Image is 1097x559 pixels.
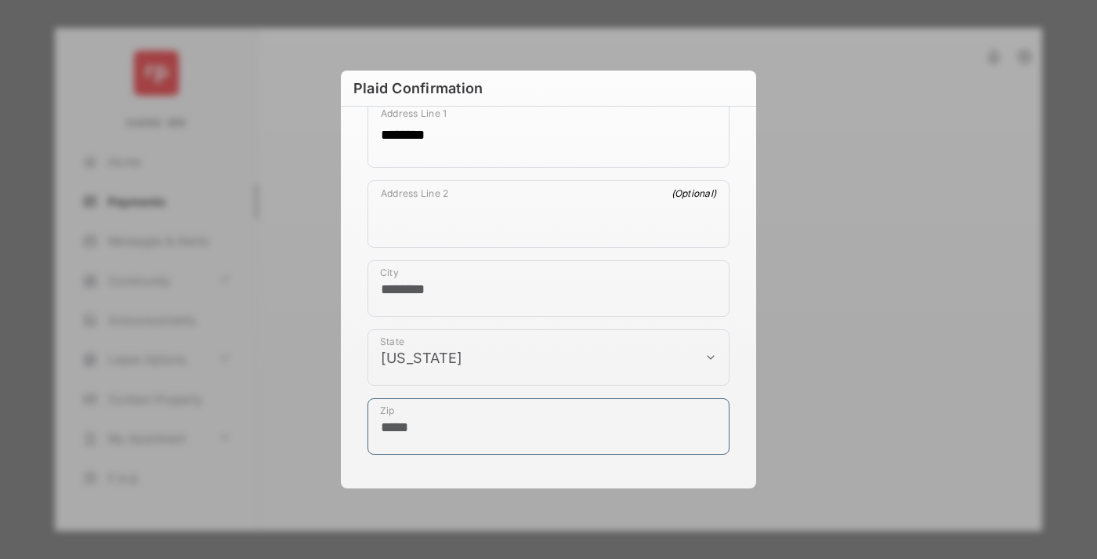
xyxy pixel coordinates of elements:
[367,329,730,386] div: payment_method_screening[postal_addresses][administrativeArea]
[341,71,756,107] h6: Plaid Confirmation
[367,398,730,455] div: payment_method_screening[postal_addresses][postalCode]
[367,260,730,317] div: payment_method_screening[postal_addresses][locality]
[367,100,730,168] div: payment_method_screening[postal_addresses][addressLine1]
[367,180,730,248] div: payment_method_screening[postal_addresses][addressLine2]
